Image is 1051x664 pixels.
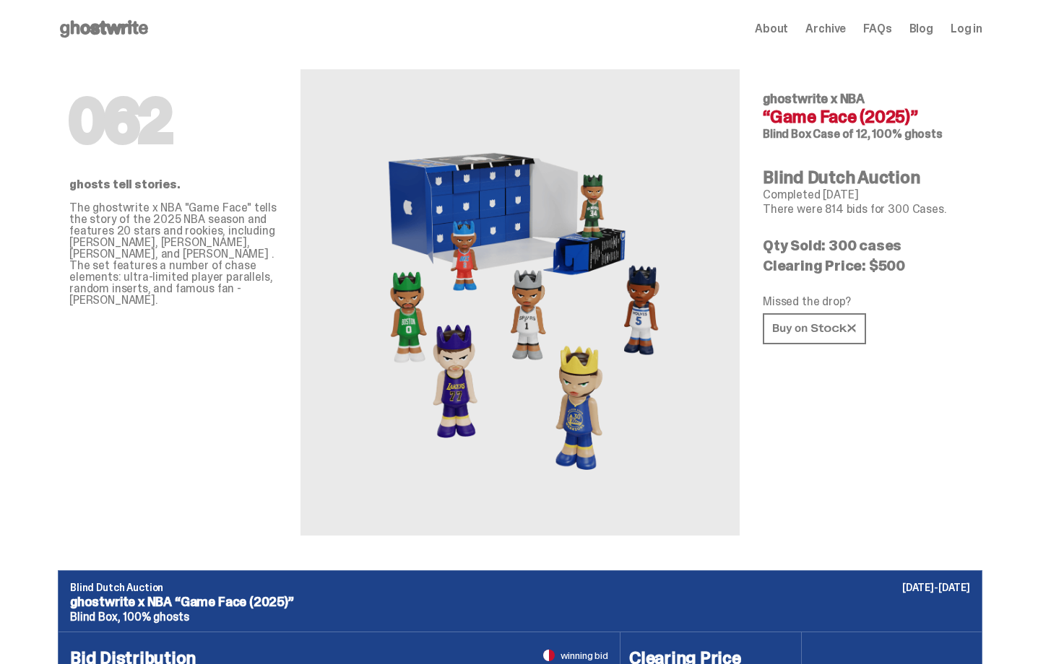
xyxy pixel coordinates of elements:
span: Case of 12, 100% ghosts [813,126,942,141]
span: Blind Box [763,126,811,141]
h4: Blind Dutch Auction [763,169,971,186]
p: [DATE]-[DATE] [902,582,970,593]
a: Archive [805,23,846,35]
a: About [755,23,788,35]
p: The ghostwrite x NBA "Game Face" tells the story of the 2025 NBA season and features 20 stars and... [69,202,277,306]
span: Blind Box, [70,609,120,624]
h1: 062 [69,92,277,150]
span: 100% ghosts [123,609,189,624]
p: Completed [DATE] [763,189,971,201]
p: ghostwrite x NBA “Game Face (2025)” [70,595,970,608]
span: ghostwrite x NBA [763,90,865,108]
p: Qty Sold: 300 cases [763,238,971,253]
span: winning bid [561,650,608,660]
p: Missed the drop? [763,296,971,307]
p: Blind Dutch Auction [70,582,970,593]
p: ghosts tell stories. [69,179,277,191]
a: Blog [909,23,933,35]
p: Clearing Price: $500 [763,258,971,273]
a: FAQs [863,23,891,35]
a: Log in [951,23,982,35]
h4: “Game Face (2025)” [763,108,971,126]
img: NBA&ldquo;Game Face (2025)&rdquo; [361,104,679,501]
p: There were 814 bids for 300 Cases. [763,204,971,215]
